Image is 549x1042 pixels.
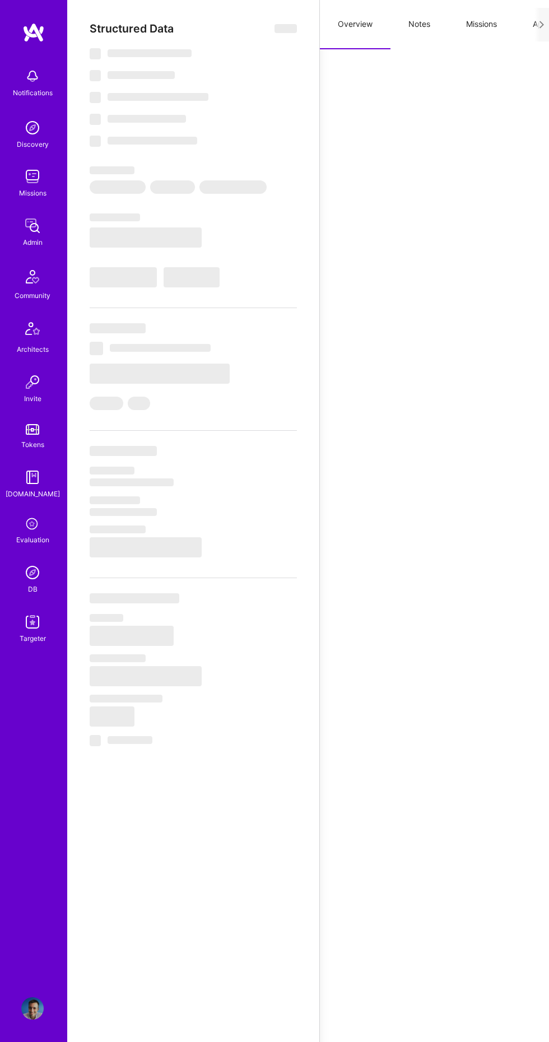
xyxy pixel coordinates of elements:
[110,344,211,352] span: ‌
[21,561,44,584] img: Admin Search
[90,342,103,355] span: ‌
[24,393,41,404] div: Invite
[90,525,146,533] span: ‌
[15,290,50,301] div: Community
[90,397,123,410] span: ‌
[21,215,44,237] img: admin teamwork
[6,489,60,500] div: [DOMAIN_NAME]
[90,166,134,174] span: ‌
[90,626,174,646] span: ‌
[90,446,157,456] span: ‌
[90,654,146,662] span: ‌
[128,397,150,410] span: ‌
[90,695,162,703] span: ‌
[21,117,44,139] img: discovery
[199,180,267,194] span: ‌
[21,997,44,1020] img: User Avatar
[90,508,157,516] span: ‌
[90,666,202,686] span: ‌
[18,997,46,1020] a: User Avatar
[108,49,192,57] span: ‌
[26,424,39,435] img: tokens
[90,706,134,727] span: ‌
[90,593,179,603] span: ‌
[108,93,208,101] span: ‌
[20,633,46,644] div: Targeter
[23,515,43,534] i: icon SelectionTeam
[19,188,46,199] div: Missions
[90,92,101,103] span: ‌
[150,180,195,194] span: ‌
[19,317,46,344] img: Architects
[90,213,140,221] span: ‌
[90,136,101,147] span: ‌
[90,467,134,475] span: ‌
[108,115,186,123] span: ‌
[90,70,101,81] span: ‌
[108,137,197,145] span: ‌
[21,371,44,393] img: Invite
[28,584,38,595] div: DB
[90,22,174,36] span: Structured Data
[21,466,44,489] img: guide book
[21,165,44,188] img: teamwork
[19,263,46,290] img: Community
[108,71,175,79] span: ‌
[274,24,297,33] span: ‌
[164,267,220,287] span: ‌
[90,364,230,384] span: ‌
[21,439,44,450] div: Tokens
[90,735,101,746] span: ‌
[23,237,43,248] div: Admin
[90,496,140,504] span: ‌
[90,180,146,194] span: ‌
[90,114,101,125] span: ‌
[21,611,44,633] img: Skill Targeter
[90,323,146,333] span: ‌
[90,478,174,486] span: ‌
[108,736,152,744] span: ‌
[17,344,49,355] div: Architects
[90,537,202,557] span: ‌
[21,65,44,87] img: bell
[22,22,45,43] img: logo
[16,534,49,546] div: Evaluation
[90,48,101,59] span: ‌
[90,614,123,622] span: ‌
[13,87,53,99] div: Notifications
[90,227,202,248] span: ‌
[538,21,546,29] i: icon Next
[17,139,49,150] div: Discovery
[90,267,157,287] span: ‌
